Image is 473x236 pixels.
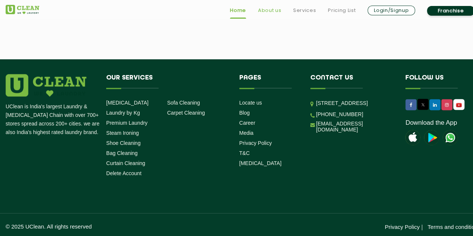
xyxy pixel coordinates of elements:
h4: Contact us [310,74,394,88]
a: Curtain Cleaning [106,160,145,166]
a: Home [230,6,246,15]
img: logo.png [6,74,86,97]
a: Shoe Cleaning [106,140,141,146]
img: UClean Laundry and Dry Cleaning [6,5,39,14]
a: Sofa Cleaning [167,100,200,106]
img: UClean Laundry and Dry Cleaning [454,101,464,109]
a: Login/Signup [368,6,415,15]
a: Carpet Cleaning [167,110,205,116]
a: Steam Ironing [106,130,139,136]
a: Laundry by Kg [106,110,140,116]
a: Delete Account [106,170,141,176]
a: [MEDICAL_DATA] [106,100,148,106]
a: Download the App [405,119,457,127]
img: apple-icon.png [405,130,420,145]
h4: Follow us [405,74,471,88]
img: playstoreicon.png [424,130,439,145]
p: [STREET_ADDRESS] [316,99,394,108]
a: Career [239,120,255,126]
p: © 2025 UClean. All rights reserved [6,223,243,230]
a: About us [258,6,281,15]
a: Pricing List [328,6,356,15]
a: Privacy Policy [385,224,420,230]
a: [EMAIL_ADDRESS][DOMAIN_NAME] [316,121,394,133]
img: UClean Laundry and Dry Cleaning [443,130,458,145]
a: Premium Laundry [106,120,148,126]
a: Media [239,130,254,136]
h4: Our Services [106,74,228,88]
a: Locate us [239,100,262,106]
a: [MEDICAL_DATA] [239,160,282,166]
h4: Pages [239,74,300,88]
a: Services [293,6,316,15]
a: Bag Cleaning [106,150,138,156]
a: Privacy Policy [239,140,272,146]
a: T&C [239,150,250,156]
a: Blog [239,110,250,116]
p: UClean is India's largest Laundry & [MEDICAL_DATA] Chain with over 700+ stores spread across 200+... [6,102,101,137]
a: [PHONE_NUMBER] [316,111,363,117]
